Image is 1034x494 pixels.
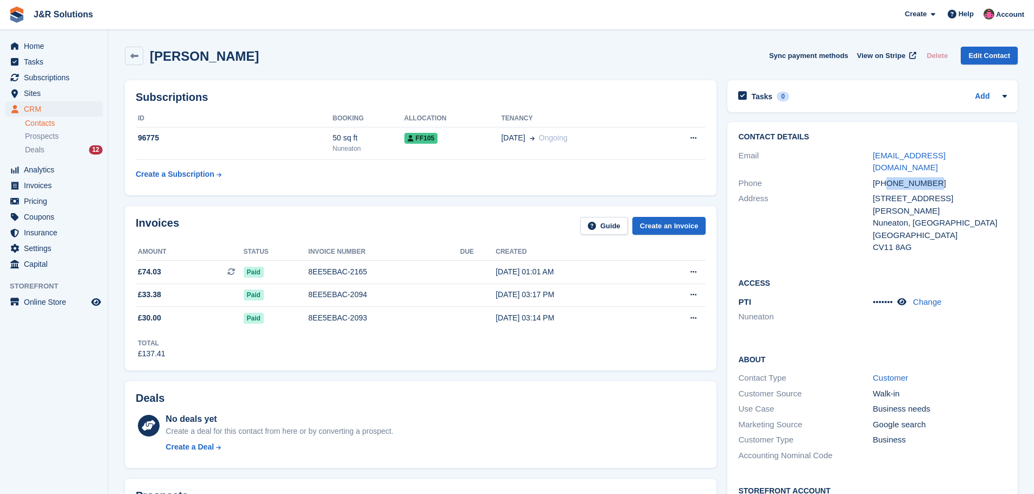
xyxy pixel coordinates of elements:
[975,91,989,103] a: Add
[857,50,905,61] span: View on Stripe
[496,266,647,278] div: [DATE] 01:01 AM
[853,47,918,65] a: View on Stripe
[138,289,161,300] span: £33.38
[738,419,872,431] div: Marketing Source
[5,70,103,85] a: menu
[308,266,460,278] div: 8EE5EBAC-2165
[632,217,706,235] a: Create an Invoice
[5,86,103,101] a: menu
[496,243,647,261] th: Created
[308,289,460,300] div: 8EE5EBAC-2094
[10,281,108,292] span: Storefront
[166,413,393,426] div: No deals yet
[136,217,179,235] h2: Invoices
[136,91,706,104] h2: Subscriptions
[873,388,1007,400] div: Walk-in
[777,92,789,101] div: 0
[5,294,103,310] a: menu
[25,145,45,155] span: Deals
[873,229,1007,242] div: [GEOGRAPHIC_DATA]
[738,372,872,384] div: Contact Type
[873,403,1007,415] div: Business needs
[580,217,628,235] a: Guide
[24,86,89,101] span: Sites
[738,311,872,323] li: Nuneaton
[738,450,872,462] div: Accounting Nominal Code
[24,241,89,256] span: Settings
[138,266,161,278] span: £74.03
[166,441,214,453] div: Create a Deal
[136,243,244,261] th: Amount
[738,177,872,190] div: Phone
[333,110,404,127] th: Booking
[751,92,772,101] h2: Tasks
[25,144,103,156] a: Deals 12
[136,169,214,180] div: Create a Subscription
[738,354,1007,364] h2: About
[308,312,460,324] div: 8EE5EBAC-2093
[873,434,1007,446] div: Business
[24,70,89,85] span: Subscriptions
[136,132,333,144] div: 96775
[24,225,89,240] span: Insurance
[873,373,908,382] a: Customer
[24,162,89,177] span: Analytics
[961,47,1018,65] a: Edit Contact
[9,7,25,23] img: stora-icon-8386f47178a22dfd0bd8f6a31ec36ba5ce8667c1dd55bd0f319d3a0aa187defe.svg
[308,243,460,261] th: Invoice number
[29,5,97,23] a: J&R Solutions
[913,297,942,306] a: Change
[24,54,89,69] span: Tasks
[5,54,103,69] a: menu
[244,243,308,261] th: Status
[738,193,872,254] div: Address
[984,9,994,20] img: Julie Morgan
[959,9,974,20] span: Help
[496,312,647,324] div: [DATE] 03:14 PM
[138,348,166,360] div: £137.41
[5,101,103,117] a: menu
[873,419,1007,431] div: Google search
[25,118,103,129] a: Contacts
[136,164,221,184] a: Create a Subscription
[496,289,647,300] div: [DATE] 03:17 PM
[136,110,333,127] th: ID
[24,194,89,209] span: Pricing
[24,256,89,272] span: Capital
[873,151,946,172] a: [EMAIL_ADDRESS][DOMAIN_NAME]
[460,243,496,261] th: Due
[738,297,751,306] span: PTI
[5,39,103,54] a: menu
[24,209,89,224] span: Coupons
[905,9,927,20] span: Create
[539,133,568,142] span: Ongoing
[5,162,103,177] a: menu
[5,225,103,240] a: menu
[5,178,103,193] a: menu
[24,101,89,117] span: CRM
[5,241,103,256] a: menu
[873,297,893,306] span: •••••••
[5,194,103,209] a: menu
[738,388,872,400] div: Customer Source
[738,277,1007,288] h2: Access
[244,290,264,300] span: Paid
[501,132,525,144] span: [DATE]
[150,49,259,63] h2: [PERSON_NAME]
[738,150,872,174] div: Email
[166,441,393,453] a: Create a Deal
[24,178,89,193] span: Invoices
[996,9,1024,20] span: Account
[25,131,59,142] span: Prospects
[738,434,872,446] div: Customer Type
[24,39,89,54] span: Home
[5,209,103,224] a: menu
[138,312,161,324] span: £30.00
[244,313,264,324] span: Paid
[89,145,103,155] div: 12
[5,256,103,272] a: menu
[138,338,166,348] div: Total
[166,426,393,437] div: Create a deal for this contact from here or by converting a prospect.
[333,132,404,144] div: 50 sq ft
[24,294,89,310] span: Online Store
